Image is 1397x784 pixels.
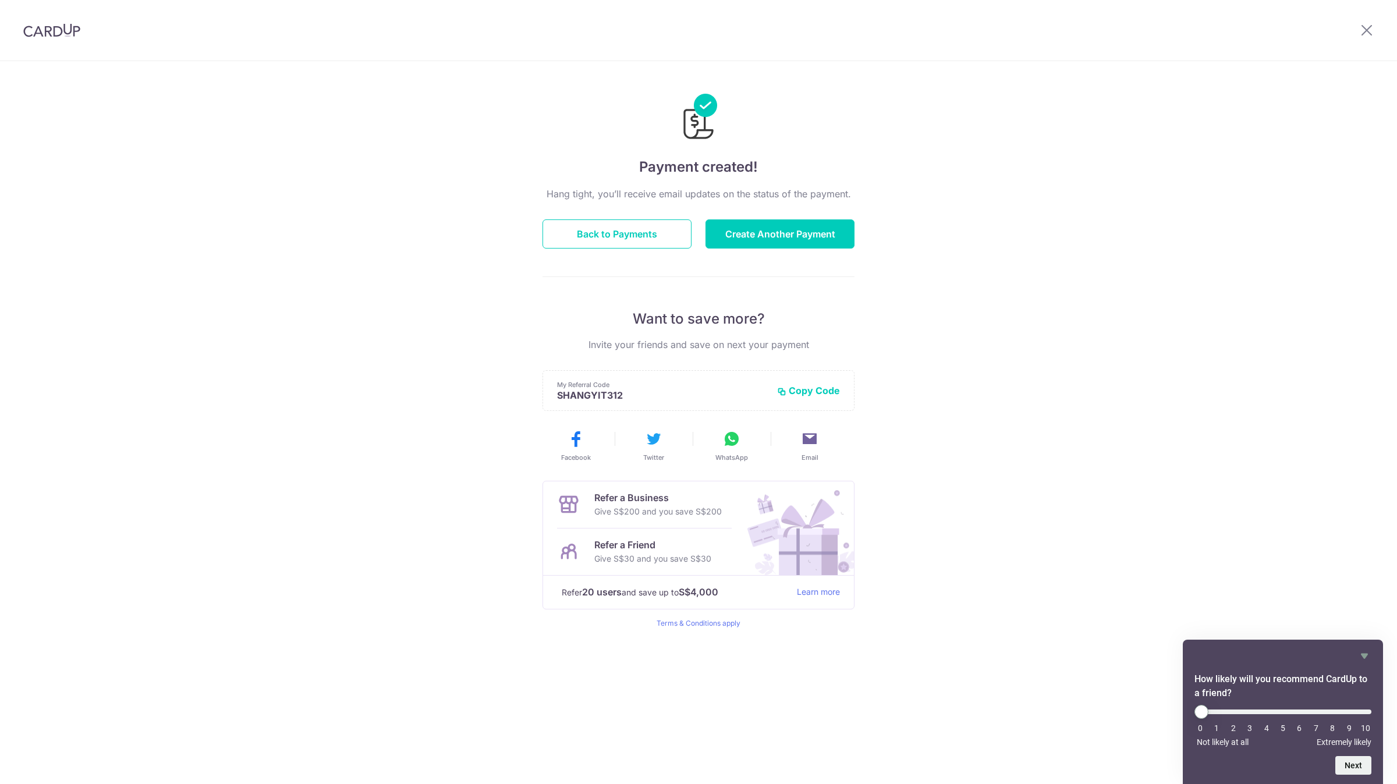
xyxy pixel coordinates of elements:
[1310,723,1322,733] li: 7
[643,453,664,462] span: Twitter
[1343,723,1355,733] li: 9
[1293,723,1305,733] li: 6
[1228,723,1239,733] li: 2
[561,453,591,462] span: Facebook
[705,219,854,249] button: Create Another Payment
[1360,723,1371,733] li: 10
[736,481,854,575] img: Refer
[797,585,840,599] a: Learn more
[1197,737,1249,747] span: Not likely at all
[657,619,740,627] a: Terms & Conditions apply
[594,538,711,552] p: Refer a Friend
[1194,649,1371,775] div: How likely will you recommend CardUp to a friend? Select an option from 0 to 10, with 0 being Not...
[1277,723,1289,733] li: 5
[1244,723,1256,733] li: 3
[543,219,692,249] button: Back to Payments
[697,430,766,462] button: WhatsApp
[557,389,768,401] p: SHANGYIT312
[557,380,768,389] p: My Referral Code
[543,338,854,352] p: Invite your friends and save on next your payment
[543,157,854,178] h4: Payment created!
[582,585,622,599] strong: 20 users
[775,430,844,462] button: Email
[777,385,840,396] button: Copy Code
[1261,723,1272,733] li: 4
[1357,649,1371,663] button: Hide survey
[543,310,854,328] p: Want to save more?
[1194,705,1371,747] div: How likely will you recommend CardUp to a friend? Select an option from 0 to 10, with 0 being Not...
[23,23,80,37] img: CardUp
[594,505,722,519] p: Give S$200 and you save S$200
[541,430,610,462] button: Facebook
[594,552,711,566] p: Give S$30 and you save S$30
[1317,737,1371,747] span: Extremely likely
[1327,723,1338,733] li: 8
[715,453,748,462] span: WhatsApp
[619,430,688,462] button: Twitter
[1211,723,1222,733] li: 1
[594,491,722,505] p: Refer a Business
[1194,723,1206,733] li: 0
[802,453,818,462] span: Email
[543,187,854,201] p: Hang tight, you’ll receive email updates on the status of the payment.
[680,94,717,143] img: Payments
[1335,756,1371,775] button: Next question
[679,585,718,599] strong: S$4,000
[562,585,788,599] p: Refer and save up to
[1194,672,1371,700] h2: How likely will you recommend CardUp to a friend? Select an option from 0 to 10, with 0 being Not...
